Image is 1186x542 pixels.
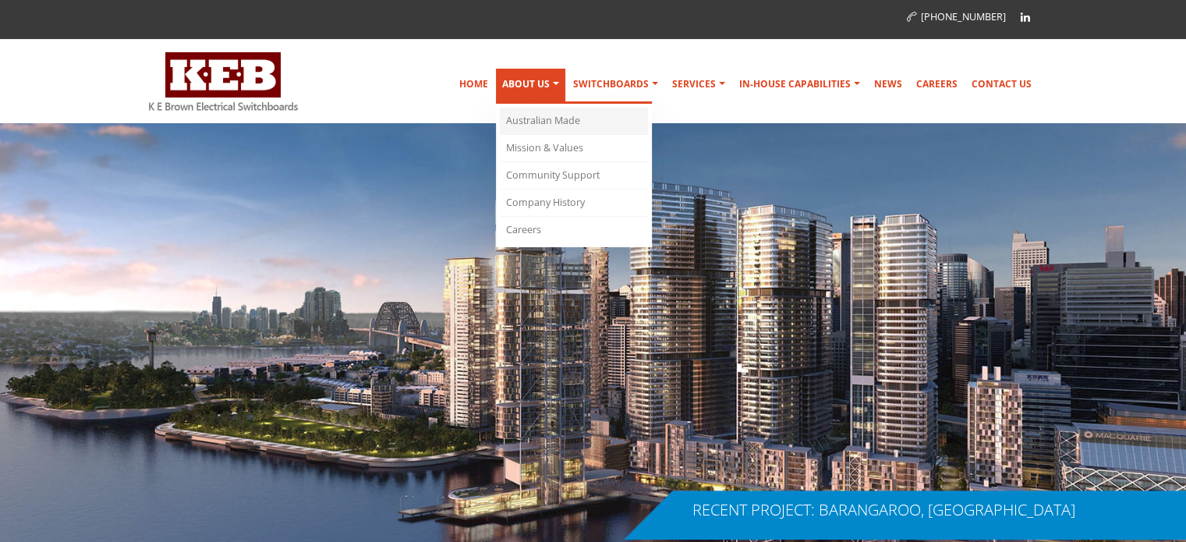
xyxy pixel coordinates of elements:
a: Linkedin [1014,5,1037,29]
a: Community Support [500,162,648,190]
a: Switchboards [567,69,664,100]
a: Australian Made [500,108,648,135]
a: Mission & Values [500,135,648,162]
a: In-house Capabilities [733,69,866,100]
a: Contact Us [965,69,1038,100]
a: [PHONE_NUMBER] [907,10,1006,23]
a: Services [666,69,731,100]
a: Careers [910,69,964,100]
a: Careers [500,217,648,243]
a: About Us [496,69,565,104]
a: Home [453,69,494,100]
a: News [868,69,908,100]
a: Company History [500,190,648,217]
div: RECENT PROJECT: BARANGAROO, [GEOGRAPHIC_DATA] [692,502,1075,518]
img: K E Brown Electrical Switchboards [149,52,298,111]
